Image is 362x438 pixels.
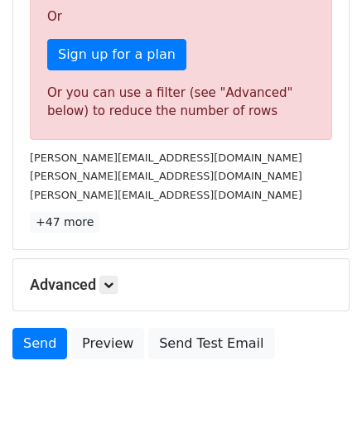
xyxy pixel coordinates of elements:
[47,39,186,70] a: Sign up for a plan
[30,276,332,294] h5: Advanced
[30,189,302,201] small: [PERSON_NAME][EMAIL_ADDRESS][DOMAIN_NAME]
[12,328,67,359] a: Send
[30,152,302,164] small: [PERSON_NAME][EMAIL_ADDRESS][DOMAIN_NAME]
[47,84,315,121] div: Or you can use a filter (see "Advanced" below) to reduce the number of rows
[47,8,315,26] p: Or
[30,170,302,182] small: [PERSON_NAME][EMAIL_ADDRESS][DOMAIN_NAME]
[71,328,144,359] a: Preview
[148,328,274,359] a: Send Test Email
[30,212,99,233] a: +47 more
[279,359,362,438] iframe: Chat Widget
